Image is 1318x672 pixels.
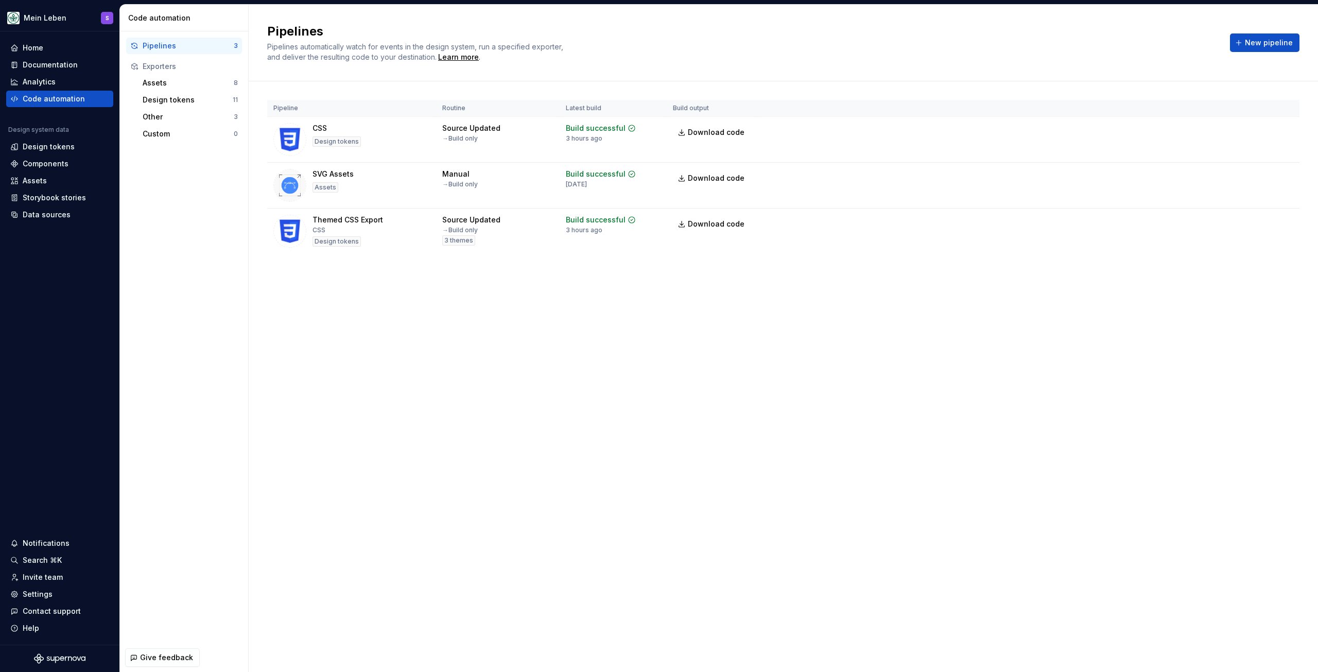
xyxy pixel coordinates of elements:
[138,109,242,125] button: Other3
[138,75,242,91] button: Assets8
[442,226,478,234] div: → Build only
[313,215,383,225] div: Themed CSS Export
[6,91,113,107] a: Code automation
[125,648,200,667] button: Give feedback
[23,572,63,582] div: Invite team
[1245,38,1293,48] span: New pipeline
[6,189,113,206] a: Storybook stories
[437,54,480,61] span: .
[138,92,242,108] button: Design tokens11
[442,123,500,133] div: Source Updated
[6,139,113,155] a: Design tokens
[560,100,667,117] th: Latest build
[233,96,238,104] div: 11
[6,40,113,56] a: Home
[673,215,751,233] a: Download code
[688,219,744,229] span: Download code
[6,173,113,189] a: Assets
[267,23,1218,40] h2: Pipelines
[140,652,193,663] span: Give feedback
[1230,33,1299,52] button: New pipeline
[436,100,560,117] th: Routine
[6,57,113,73] a: Documentation
[313,236,361,247] div: Design tokens
[267,42,565,61] span: Pipelines automatically watch for events in the design system, run a specified exporter, and deli...
[566,215,626,225] div: Build successful
[128,13,244,23] div: Code automation
[23,94,85,104] div: Code automation
[106,14,109,22] div: S
[566,180,587,188] div: [DATE]
[143,95,233,105] div: Design tokens
[23,538,70,548] div: Notifications
[442,169,470,179] div: Manual
[6,535,113,552] button: Notifications
[234,130,238,138] div: 0
[6,586,113,602] a: Settings
[8,126,69,134] div: Design system data
[444,236,473,245] span: 3 themes
[23,606,81,616] div: Contact support
[6,156,113,172] a: Components
[688,127,744,137] span: Download code
[234,113,238,121] div: 3
[23,60,78,70] div: Documentation
[313,226,325,234] div: CSS
[23,159,68,169] div: Components
[313,182,338,193] div: Assets
[23,210,71,220] div: Data sources
[313,123,327,133] div: CSS
[313,169,354,179] div: SVG Assets
[6,569,113,585] a: Invite team
[143,129,234,139] div: Custom
[23,193,86,203] div: Storybook stories
[566,123,626,133] div: Build successful
[34,653,85,664] svg: Supernova Logo
[23,589,53,599] div: Settings
[438,52,479,62] a: Learn more
[24,13,66,23] div: Mein Leben
[143,61,238,72] div: Exporters
[23,623,39,633] div: Help
[143,112,234,122] div: Other
[126,38,242,54] button: Pipelines3
[7,12,20,24] img: df5db9ef-aba0-4771-bf51-9763b7497661.png
[234,79,238,87] div: 8
[673,169,751,187] a: Download code
[673,123,751,142] a: Download code
[23,77,56,87] div: Analytics
[143,78,234,88] div: Assets
[23,43,43,53] div: Home
[138,126,242,142] button: Custom0
[566,169,626,179] div: Build successful
[6,74,113,90] a: Analytics
[442,134,478,143] div: → Build only
[566,226,602,234] div: 3 hours ago
[234,42,238,50] div: 3
[23,142,75,152] div: Design tokens
[6,603,113,619] button: Contact support
[688,173,744,183] span: Download code
[267,100,436,117] th: Pipeline
[442,215,500,225] div: Source Updated
[143,41,234,51] div: Pipelines
[442,180,478,188] div: → Build only
[2,7,117,29] button: Mein LebenS
[6,206,113,223] a: Data sources
[6,620,113,636] button: Help
[566,134,602,143] div: 3 hours ago
[667,100,757,117] th: Build output
[6,552,113,568] button: Search ⌘K
[313,136,361,147] div: Design tokens
[23,176,47,186] div: Assets
[23,555,62,565] div: Search ⌘K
